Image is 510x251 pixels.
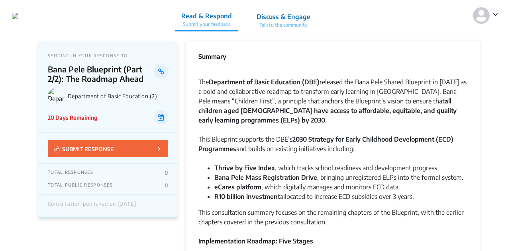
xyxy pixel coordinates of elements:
p: 0 [165,182,168,189]
strong: Thrive by Five Index [214,164,275,172]
strong: eCares platform [214,183,261,191]
p: Discuss & Engage [257,12,310,21]
li: , which digitally manages and monitors ECD data. [214,182,467,192]
strong: Bana Pele Mass Registration Drive [214,173,317,181]
p: Submit your feedback [181,21,232,28]
div: The released the Bana Pele Shared Blueprint in [DATE] as a bold and collaborative roadmap to tran... [198,77,467,134]
div: Consultation published on [DATE] [48,201,136,211]
p: SUBMIT RESPONSE [54,144,114,153]
img: person-default.svg [473,7,490,24]
button: SUBMIT RESPONSE [48,140,168,157]
p: Talk to the community [257,21,310,29]
strong: 2030 Strategy for Early Childhood Development (ECD) Programmes [198,135,453,153]
p: Department of Basic Education (2) [68,93,168,99]
p: TOTAL RESPONSES [48,169,93,176]
p: Summary [198,52,226,61]
strong: Implementation Roadmap: Five Stages [198,237,313,245]
p: Read & Respond [181,11,232,21]
li: , which tracks school readiness and development progress. [214,163,467,173]
img: Department of Basic Education (2) logo [48,88,65,104]
li: , bringing unregistered ELPs into the formal system. [214,173,467,182]
strong: all children aged [DEMOGRAPHIC_DATA] have access to affordable, equitable, and quality early lear... [198,97,457,124]
img: Vector.jpg [54,146,60,152]
div: This Blueprint supports the DBE’s and builds on existing initiatives including: [198,134,467,163]
strong: investment [246,193,280,200]
img: 2wffpoq67yek4o5dgscb6nza9j7d [12,13,18,19]
div: This consultation summary focuses on the remaining chapters of the Blueprint, with the earlier ch... [198,208,467,236]
li: allocated to increase ECD subsidies over 3 years. [214,192,467,201]
p: 0 [165,169,168,176]
strong: R10 billion [214,193,245,200]
p: TOTAL PUBLIC RESPONSES [48,182,113,189]
p: SENDING IN YOUR RESPONSE TO [48,53,168,58]
strong: Department of Basic Education (DBE) [209,78,320,86]
p: Bana Pele Blueprint (Part 2/2): The Roadmap Ahead [48,64,154,84]
p: 20 Days Remaining [48,113,97,122]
